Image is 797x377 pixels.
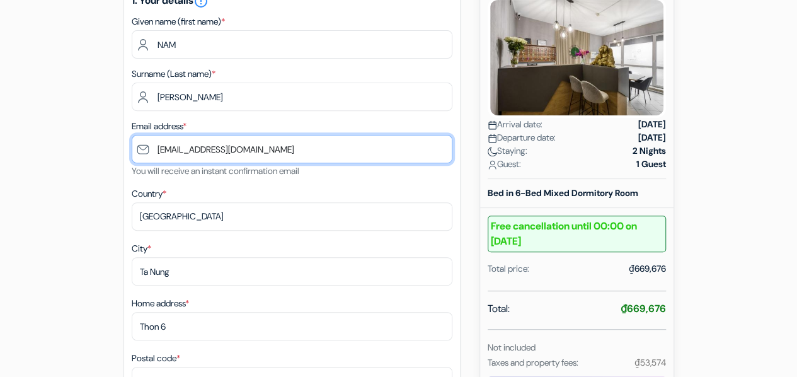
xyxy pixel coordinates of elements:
[132,67,215,81] label: Surname (Last name)
[488,118,542,131] span: Arrival date:
[132,135,452,163] input: Enter email address
[132,83,452,111] input: Enter last name
[132,120,186,133] label: Email address
[633,144,666,158] strong: 2 Nights
[488,160,497,170] img: user_icon.svg
[132,187,166,200] label: Country
[488,342,536,353] small: Not included
[132,15,225,28] label: Given name (first name)
[488,301,510,316] span: Total:
[636,158,666,171] strong: 1 Guest
[634,357,665,368] small: ₫53,574
[132,30,452,59] input: Enter first name
[488,357,578,368] small: Taxes and property fees:
[132,297,189,310] label: Home address
[488,187,638,199] b: Bed in 6-Bed Mixed Dormitory Room
[132,352,180,365] label: Postal code
[638,118,666,131] strong: [DATE]
[132,242,151,255] label: City
[488,144,527,158] span: Staying:
[488,216,666,252] b: Free cancellation until 00:00 on [DATE]
[488,120,497,130] img: calendar.svg
[488,134,497,143] img: calendar.svg
[621,302,666,315] strong: ₫669,676
[638,131,666,144] strong: [DATE]
[132,165,299,177] small: You will receive an instant confirmation email
[488,131,556,144] span: Departure date:
[488,158,521,171] span: Guest:
[629,262,666,275] div: ₫669,676
[488,147,497,156] img: moon.svg
[488,262,529,275] div: Total price:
